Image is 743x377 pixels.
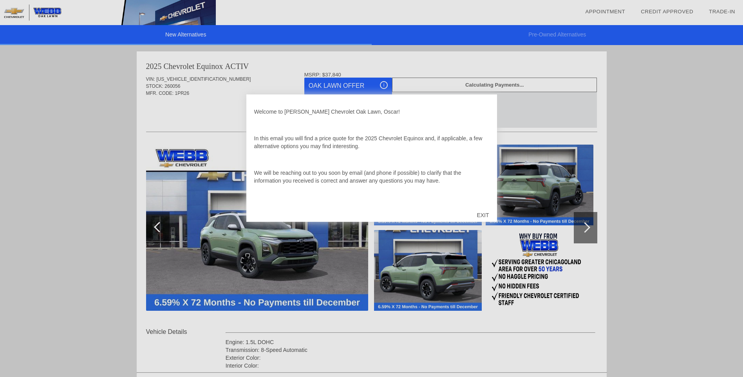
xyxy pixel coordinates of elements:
p: Welcome to [PERSON_NAME] Chevrolet Oak Lawn, Oscar! [254,108,489,116]
div: EXIT [469,203,497,227]
p: I look forward to providing you with a great experience as you search for a vehicle! [254,203,489,211]
p: In this email you will find a price quote for the 2025 Chevrolet Equinox and, if applicable, a fe... [254,134,489,150]
p: We will be reaching out to you soon by email (and phone if possible) to clarify that the informat... [254,169,489,185]
a: Trade-In [709,9,735,14]
a: Appointment [585,9,625,14]
a: Credit Approved [641,9,693,14]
